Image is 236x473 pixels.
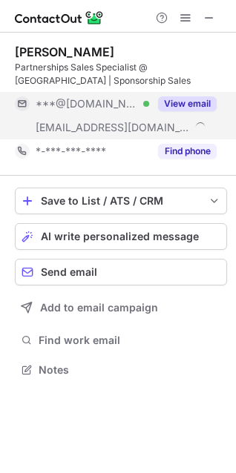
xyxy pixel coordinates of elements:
button: Reveal Button [158,96,217,111]
div: Save to List / ATS / CRM [41,195,201,207]
button: Add to email campaign [15,294,227,321]
img: ContactOut v5.3.10 [15,9,104,27]
span: ***@[DOMAIN_NAME] [36,97,138,110]
button: Find work email [15,330,227,351]
button: AI write personalized message [15,223,227,250]
div: [PERSON_NAME] [15,44,114,59]
span: AI write personalized message [41,231,199,242]
button: Notes [15,360,227,380]
button: Send email [15,259,227,285]
span: Send email [41,266,97,278]
span: [EMAIL_ADDRESS][DOMAIN_NAME] [36,121,190,134]
span: Add to email campaign [40,302,158,314]
span: Notes [39,363,221,377]
button: save-profile-one-click [15,188,227,214]
button: Reveal Button [158,144,217,159]
div: Partnerships Sales Specialist @ [GEOGRAPHIC_DATA] | Sponsorship Sales [15,61,227,87]
span: Find work email [39,334,221,347]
